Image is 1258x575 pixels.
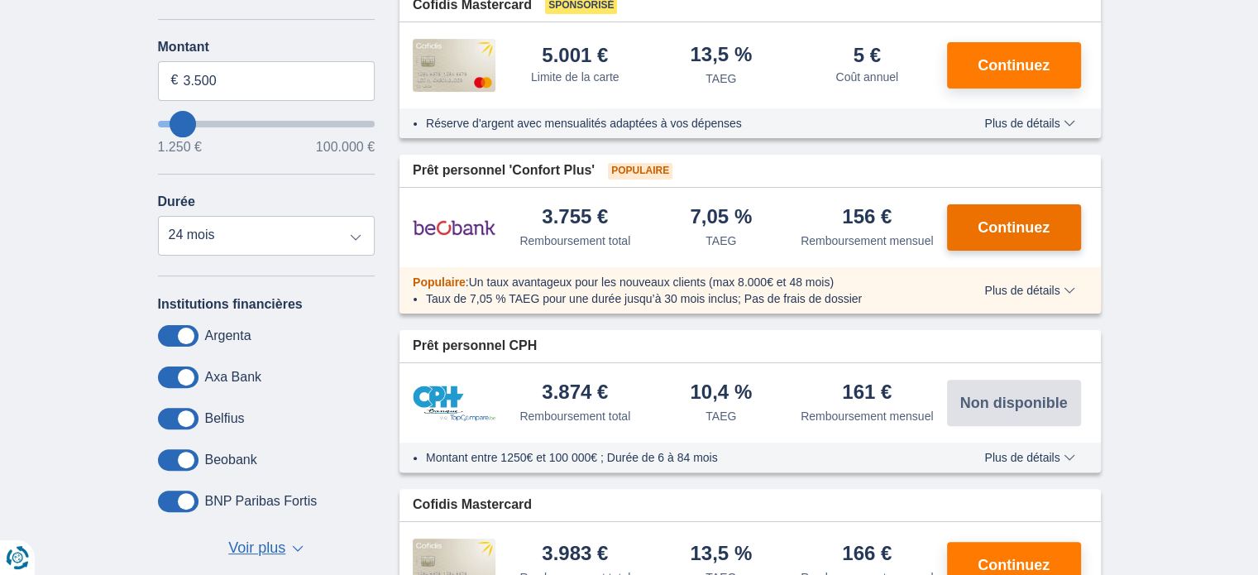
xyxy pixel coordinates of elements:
span: Cofidis Mastercard [413,496,532,515]
div: 7,05 % [690,207,752,229]
li: Réserve d'argent avec mensualités adaptées à vos dépenses [426,115,936,132]
span: Continuez [978,558,1050,573]
span: Continuez [978,220,1050,235]
span: Non disponible [960,395,1068,410]
span: € [171,71,179,90]
div: Remboursement total [519,408,630,424]
li: Montant entre 1250€ et 100 000€ ; Durée de 6 à 84 mois [426,449,936,466]
span: Plus de détails [984,117,1074,129]
button: Plus de détails [972,117,1087,130]
span: Plus de détails [984,285,1074,296]
label: BNP Paribas Fortis [205,494,318,509]
div: 13,5 % [690,544,752,566]
span: Voir plus [228,538,285,559]
div: 3.874 € [542,382,608,405]
button: Plus de détails [972,451,1087,464]
span: Prêt personnel CPH [413,337,537,356]
div: 5.001 € [542,46,608,65]
img: pret personnel CPH Banque [413,386,495,421]
div: 156 € [842,207,892,229]
div: 161 € [842,382,892,405]
div: 13,5 % [690,45,752,67]
span: Plus de détails [984,452,1074,463]
label: Durée [158,194,195,209]
div: TAEG [706,232,736,249]
img: pret personnel Beobank [413,207,495,248]
label: Argenta [205,328,251,343]
div: Coût annuel [835,69,898,85]
div: 166 € [842,544,892,566]
button: Voir plus ▼ [223,537,309,560]
span: 1.250 € [158,141,202,154]
div: TAEG [706,70,736,87]
img: pret personnel Cofidis CC [413,39,495,92]
div: 3.983 € [542,544,608,566]
label: Montant [158,40,375,55]
div: 5 € [854,46,881,65]
span: Populaire [413,276,466,289]
label: Beobank [205,453,257,467]
div: Remboursement mensuel [801,408,933,424]
div: Limite de la carte [531,69,619,85]
div: TAEG [706,408,736,424]
span: Continuez [978,58,1050,73]
span: Un taux avantageux pour les nouveaux clients (max 8.000€ et 48 mois) [469,276,834,289]
button: Continuez [947,204,1081,251]
label: Belfius [205,411,245,426]
button: Plus de détails [972,284,1087,297]
span: Prêt personnel 'Confort Plus' [413,161,595,180]
label: Institutions financières [158,297,303,312]
button: Continuez [947,42,1081,89]
label: Axa Bank [205,370,261,385]
div: 10,4 % [690,382,752,405]
div: 3.755 € [542,207,608,229]
div: Remboursement total [519,232,630,249]
span: Populaire [608,163,672,180]
li: Taux de 7,05 % TAEG pour une durée jusqu’à 30 mois inclus; Pas de frais de dossier [426,290,936,307]
span: 100.000 € [316,141,375,154]
input: wantToBorrow [158,121,375,127]
div: Remboursement mensuel [801,232,933,249]
button: Non disponible [947,380,1081,426]
div: : [399,274,949,290]
span: ▼ [292,545,304,552]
